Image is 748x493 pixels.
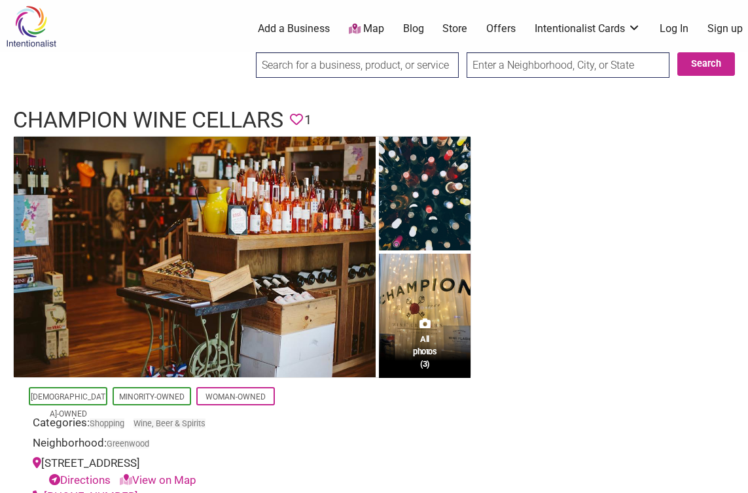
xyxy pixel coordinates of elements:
[33,435,281,455] div: Neighborhood:
[107,440,149,449] span: Greenwood
[120,473,196,486] a: View on Map
[486,22,516,36] a: Offers
[707,22,743,36] a: Sign up
[403,22,424,36] a: Blog
[442,22,467,36] a: Store
[31,392,105,418] a: [DEMOGRAPHIC_DATA]-Owned
[205,392,266,401] a: Woman-Owned
[134,418,205,428] a: Wine, Beer & Spirits
[256,52,459,78] input: Search for a business, product, or service
[467,52,669,78] input: Enter a Neighborhood, City, or State
[90,418,124,428] a: Shopping
[660,22,688,36] a: Log In
[304,110,312,130] span: 1
[677,52,735,76] button: Search
[49,473,111,486] a: Directions
[413,333,436,370] span: All photos (3)
[258,22,330,36] a: Add a Business
[33,455,281,488] div: [STREET_ADDRESS]
[119,392,185,401] a: Minority-Owned
[13,105,283,136] h1: Champion Wine Cellars
[535,22,641,36] a: Intentionalist Cards
[33,415,281,435] div: Categories:
[349,22,384,37] a: Map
